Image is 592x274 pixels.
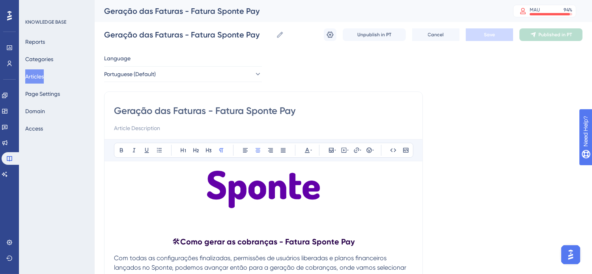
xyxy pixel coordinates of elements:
[357,32,391,38] span: Unpublish in PT
[104,6,493,17] div: Geração das Faturas - Fatura Sponte Pay
[172,237,180,246] span: 🛠
[25,52,53,66] button: Categories
[25,35,45,49] button: Reports
[104,54,131,63] span: Language
[114,104,413,117] input: Article Title
[519,28,583,41] button: Published in PT
[559,243,583,267] iframe: UserGuiding AI Assistant Launcher
[104,29,273,40] input: Article Name
[343,28,406,41] button: Unpublish in PT
[412,28,459,41] button: Cancel
[25,69,44,84] button: Articles
[104,66,262,82] button: Portuguese (Default)
[530,7,540,13] div: MAU
[180,237,355,246] strong: Como gerar as cobranças - Fatura Sponte Pay
[114,123,413,133] input: Article Description
[25,19,66,25] div: KNOWLEDGE BASE
[539,32,572,38] span: Published in PT
[428,32,444,38] span: Cancel
[564,7,572,13] div: 94 %
[25,104,45,118] button: Domain
[484,32,495,38] span: Save
[466,28,513,41] button: Save
[104,69,156,79] span: Portuguese (Default)
[25,87,60,101] button: Page Settings
[25,121,43,136] button: Access
[19,2,49,11] span: Need Help?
